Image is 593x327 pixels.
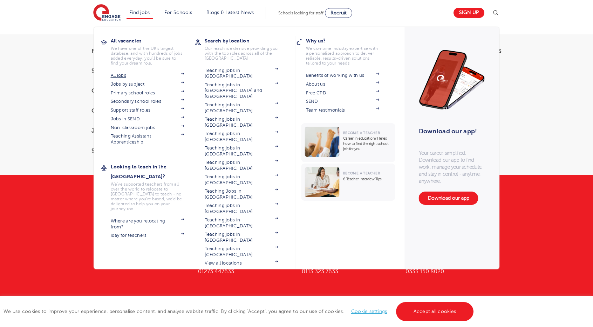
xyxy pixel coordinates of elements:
[111,125,184,131] a: Non-classroom jobs
[205,82,278,99] a: Teaching jobs in [GEOGRAPHIC_DATA] and [GEOGRAPHIC_DATA]
[301,163,397,201] a: Become a Teacher6 Teacher Interview Tips
[111,233,184,238] a: iday for teachers
[4,309,475,314] span: We use cookies to improve your experience, personalise content, and analyse website traffic. By c...
[306,36,390,66] a: Why us?We combine industry expertise with a personalised approach to deliver reliable, results-dr...
[419,149,485,185] p: Your career, simplified. Download our app to find work, manage your schedule, and stay in control...
[111,162,195,181] h3: Looking to teach in the [GEOGRAPHIC_DATA]?
[306,90,380,96] a: Free CPD
[306,73,380,78] a: Benefits of working with us
[91,148,169,154] h3: Sector
[205,68,278,79] a: Teaching jobs in [GEOGRAPHIC_DATA]
[205,160,278,171] a: Teaching jobs in [GEOGRAPHIC_DATA]
[111,162,195,211] a: Looking to teach in the [GEOGRAPHIC_DATA]?We've supported teachers from all over the world to rel...
[343,131,380,135] span: Become a Teacher
[343,176,392,182] p: 6 Teacher Interview Tips
[164,10,192,15] a: For Schools
[111,107,184,113] a: Support staff roles
[306,81,380,87] a: About us
[205,246,278,258] a: Teaching jobs in [GEOGRAPHIC_DATA]
[206,10,254,15] a: Blogs & Latest News
[111,218,184,230] a: Where are you relocating from?
[205,260,278,266] a: View all locations
[111,133,184,145] a: Teaching Assistant Apprenticeship
[111,73,184,78] a: All jobs
[306,107,380,113] a: Team testimonials
[111,116,184,122] a: Jobs in SEND
[111,99,184,104] a: Secondary school roles
[111,36,195,66] a: All vacanciesWe have one of the UK's largest database. and with hundreds of jobs added everyday. ...
[93,4,121,22] img: Engage Education
[396,302,474,321] a: Accept all cookies
[205,174,278,186] a: Teaching jobs in [GEOGRAPHIC_DATA]
[91,108,169,114] h3: City
[205,131,278,142] a: Teaching jobs in [GEOGRAPHIC_DATA]
[454,8,484,18] a: Sign up
[301,123,397,162] a: Become a TeacherCareer in education? Here’s how to find the right school job for you
[205,232,278,243] a: Teaching jobs in [GEOGRAPHIC_DATA]
[91,48,113,54] span: Filters
[306,46,380,66] p: We combine industry expertise with a personalised approach to deliver reliable, results-driven so...
[205,217,278,229] a: Teaching jobs in [GEOGRAPHIC_DATA]
[111,36,195,46] h3: All vacancies
[351,309,387,314] a: Cookie settings
[111,46,184,66] p: We have one of the UK's largest database. and with hundreds of jobs added everyday. you'll be sur...
[205,203,278,214] a: Teaching jobs in [GEOGRAPHIC_DATA]
[205,46,278,61] p: Our reach is extensive providing you with the top roles across all of the [GEOGRAPHIC_DATA]
[278,11,323,15] span: Schools looking for staff
[205,102,278,114] a: Teaching jobs in [GEOGRAPHIC_DATA]
[343,136,392,152] p: Career in education? Here’s how to find the right school job for you
[306,36,390,46] h3: Why us?
[129,10,150,15] a: Find jobs
[91,68,169,74] h3: Start Date
[111,182,184,211] p: We've supported teachers from all over the world to relocate to [GEOGRAPHIC_DATA] to teach - no m...
[306,99,380,104] a: SEND
[205,145,278,157] a: Teaching jobs in [GEOGRAPHIC_DATA]
[325,8,352,18] a: Recruit
[205,36,289,61] a: Search by locationOur reach is extensive providing you with the top roles across all of the [GEOG...
[111,81,184,87] a: Jobs by subject
[91,128,169,134] h3: Job Type
[205,188,278,200] a: Teaching Jobs in [GEOGRAPHIC_DATA]
[343,171,380,175] span: Become a Teacher
[419,124,482,139] h3: Download our app!
[111,90,184,96] a: Primary school roles
[205,36,289,46] h3: Search by location
[419,192,478,205] a: Download our app
[330,10,347,15] span: Recruit
[91,88,169,94] h3: County
[205,116,278,128] a: Teaching jobs in [GEOGRAPHIC_DATA]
